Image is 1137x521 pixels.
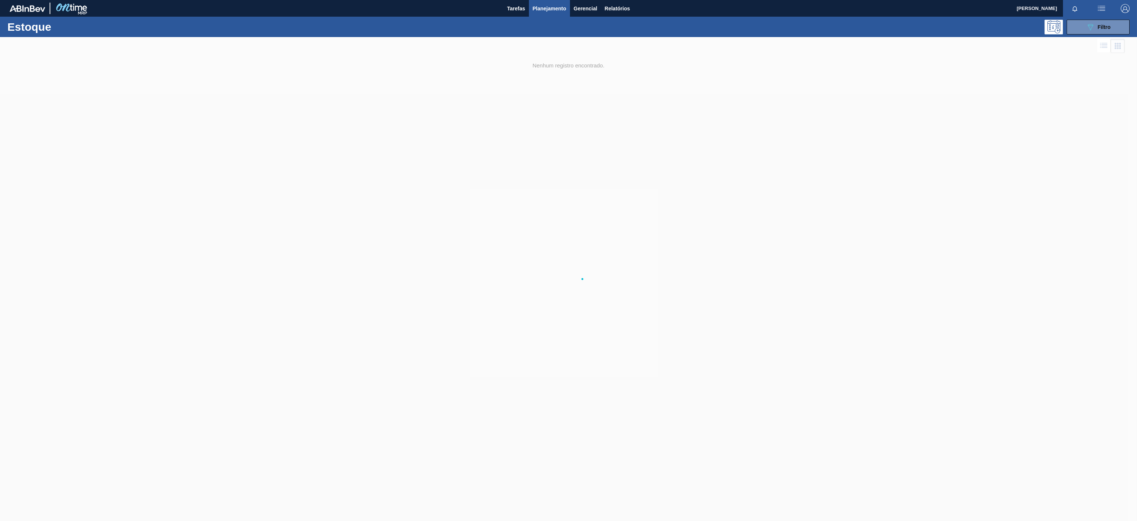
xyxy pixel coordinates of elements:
[10,5,45,12] img: TNhmsLtSVTkK8tSr43FrP2fwEKptu5GPRR3wAAAABJRU5ErkJggg==
[1121,4,1130,13] img: Logout
[574,4,597,13] span: Gerencial
[1067,20,1130,34] button: Filtro
[605,4,630,13] span: Relatórios
[1044,20,1063,34] div: Pogramando: nenhum usuário selecionado
[1098,24,1111,30] span: Filtro
[1063,3,1087,14] button: Notificações
[507,4,525,13] span: Tarefas
[7,23,125,31] h1: Estoque
[533,4,566,13] span: Planejamento
[1097,4,1106,13] img: userActions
